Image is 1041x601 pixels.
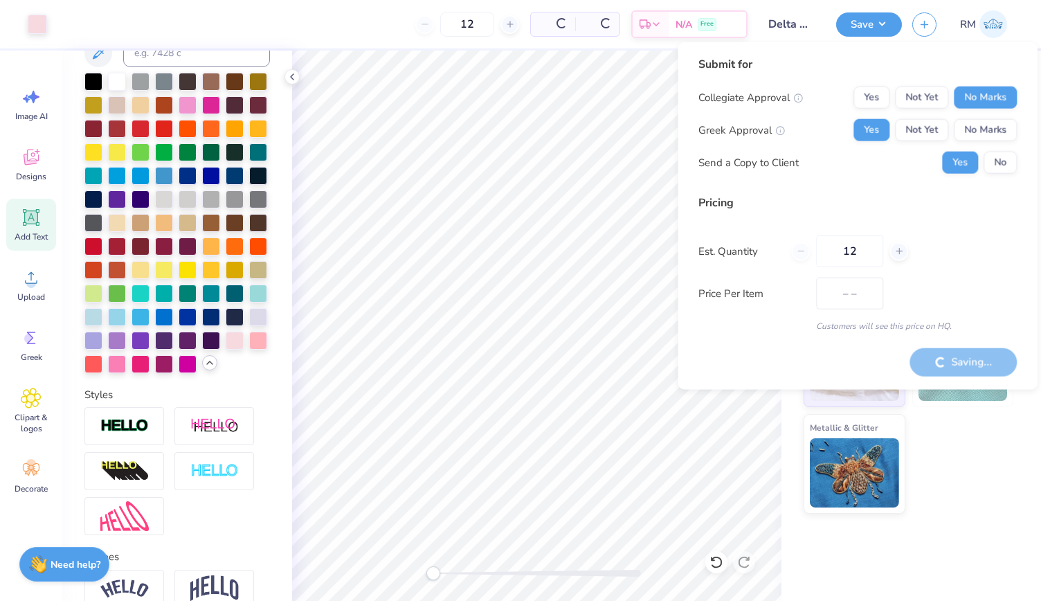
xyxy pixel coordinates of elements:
[100,501,149,531] img: Free Distort
[984,152,1017,174] button: No
[810,420,878,435] span: Metallic & Glitter
[942,152,978,174] button: Yes
[853,119,889,141] button: Yes
[190,418,239,435] img: Shadow
[100,418,149,434] img: Stroke
[8,412,54,434] span: Clipart & logos
[698,56,1017,73] div: Submit for
[836,12,902,37] button: Save
[440,12,494,37] input: – –
[16,171,46,182] span: Designs
[698,285,806,301] label: Price Per Item
[15,483,48,494] span: Decorate
[15,111,48,122] span: Image AI
[700,19,714,29] span: Free
[816,235,883,267] input: – –
[698,320,1017,332] div: Customers will see this price on HQ.
[895,119,948,141] button: Not Yet
[51,558,100,571] strong: Need help?
[895,87,948,109] button: Not Yet
[853,87,889,109] button: Yes
[698,195,1017,211] div: Pricing
[758,10,826,38] input: Untitled Design
[698,154,799,170] div: Send a Copy to Client
[21,352,42,363] span: Greek
[979,10,1007,38] img: Raffaela Manoy
[17,291,45,303] span: Upload
[698,122,785,138] div: Greek Approval
[960,17,976,33] span: RM
[426,566,440,580] div: Accessibility label
[190,463,239,479] img: Negative Space
[698,243,781,259] label: Est. Quantity
[954,10,1013,38] a: RM
[100,460,149,483] img: 3D Illusion
[954,119,1017,141] button: No Marks
[698,89,803,105] div: Collegiate Approval
[954,87,1017,109] button: No Marks
[100,580,149,598] img: Arc
[84,387,113,403] label: Styles
[15,231,48,242] span: Add Text
[810,438,899,508] img: Metallic & Glitter
[123,39,270,67] input: e.g. 7428 c
[676,17,692,32] span: N/A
